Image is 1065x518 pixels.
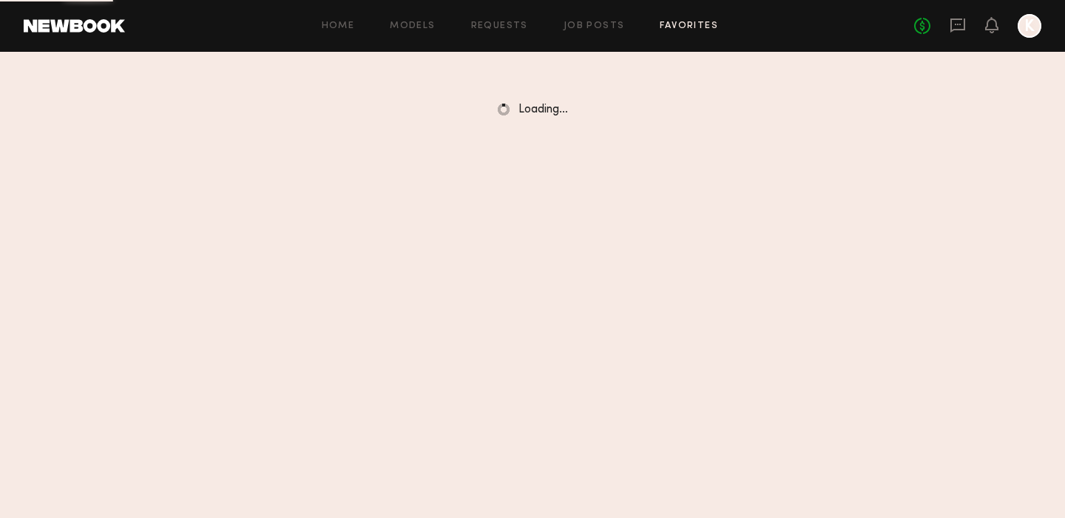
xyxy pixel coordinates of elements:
a: K [1018,14,1041,38]
a: Job Posts [564,21,625,31]
span: Loading… [518,104,568,116]
a: Requests [471,21,528,31]
a: Models [390,21,435,31]
a: Home [322,21,355,31]
a: Favorites [660,21,718,31]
